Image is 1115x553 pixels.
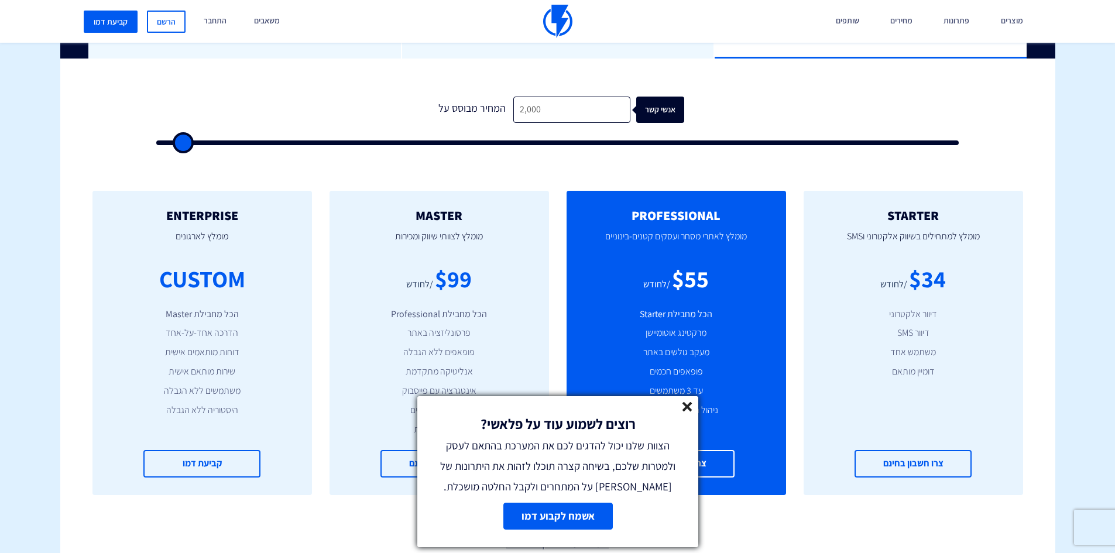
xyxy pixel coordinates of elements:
[880,278,907,291] div: /לחודש
[347,384,531,398] li: אינטגרציה עם פייסבוק
[110,346,294,359] li: דוחות מותאמים אישית
[855,450,972,478] a: צרו חשבון בחינם
[435,262,472,296] div: $99
[347,222,531,262] p: מומלץ לצוותי שיווק ומכירות
[347,346,531,359] li: פופאפים ללא הגבלה
[821,365,1006,379] li: דומיין מותאם
[110,327,294,340] li: הדרכה אחד-על-אחד
[642,97,690,123] div: אנשי קשר
[406,278,433,291] div: /לחודש
[380,450,498,478] a: צרו חשבון בחינם
[347,308,531,321] li: הכל מחבילת Professional
[159,262,245,296] div: CUSTOM
[347,327,531,340] li: פרסונליזציה באתר
[821,308,1006,321] li: דיוור אלקטרוני
[584,308,769,321] li: הכל מחבילת Starter
[347,423,531,437] li: תמיכה מורחבת
[584,346,769,359] li: מעקב גולשים באתר
[821,346,1006,359] li: משתמש אחד
[431,97,513,123] div: המחיר מבוסס על
[110,222,294,262] p: מומלץ לארגונים
[60,536,1055,551] a: השוואה מלאה בין החבילות
[110,404,294,417] li: היסטוריה ללא הגבלה
[584,222,769,262] p: מומלץ לאתרי מסחר ועסקים קטנים-בינוניים
[584,365,769,379] li: פופאפים חכמים
[110,308,294,321] li: הכל מחבילת Master
[347,365,531,379] li: אנליטיקה מתקדמת
[147,11,186,33] a: הרשם
[347,404,531,417] li: עד 15 משתמשים
[110,208,294,222] h2: ENTERPRISE
[584,208,769,222] h2: PROFESSIONAL
[643,278,670,291] div: /לחודש
[584,384,769,398] li: עד 3 משתמשים
[143,450,260,478] a: קביעת דמו
[110,384,294,398] li: משתמשים ללא הגבלה
[584,327,769,340] li: מרקטינג אוטומיישן
[821,327,1006,340] li: דיוור SMS
[110,365,294,379] li: שירות מותאם אישית
[909,262,946,296] div: $34
[821,222,1006,262] p: מומלץ למתחילים בשיווק אלקטרוני וSMS
[672,262,709,296] div: $55
[347,208,531,222] h2: MASTER
[84,11,138,33] a: קביעת דמו
[821,208,1006,222] h2: STARTER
